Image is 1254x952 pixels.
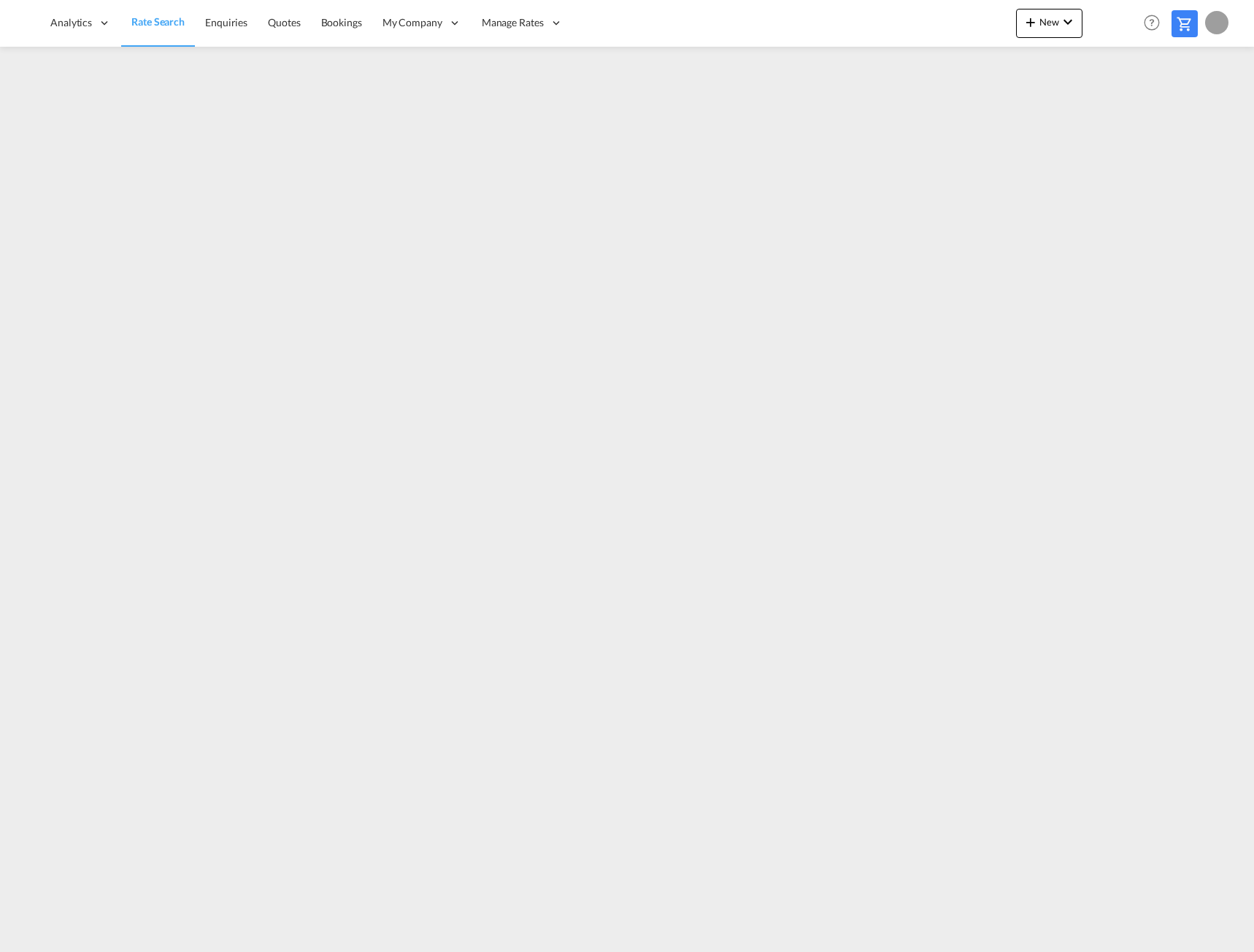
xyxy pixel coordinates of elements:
span: Help [1139,10,1164,35]
span: Bookings [321,16,362,28]
md-icon: icon-chevron-down [1059,13,1077,31]
md-icon: icon-plus 400-fg [1022,13,1039,31]
span: Rate Search [131,15,185,28]
span: Enquiries [205,16,247,28]
span: Manage Rates [482,15,544,30]
span: New [1022,16,1077,28]
span: Quotes [268,16,300,28]
button: icon-plus 400-fgNewicon-chevron-down [1016,9,1082,38]
span: Analytics [50,15,92,30]
div: Help [1139,10,1172,37]
span: My Company [382,15,442,30]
